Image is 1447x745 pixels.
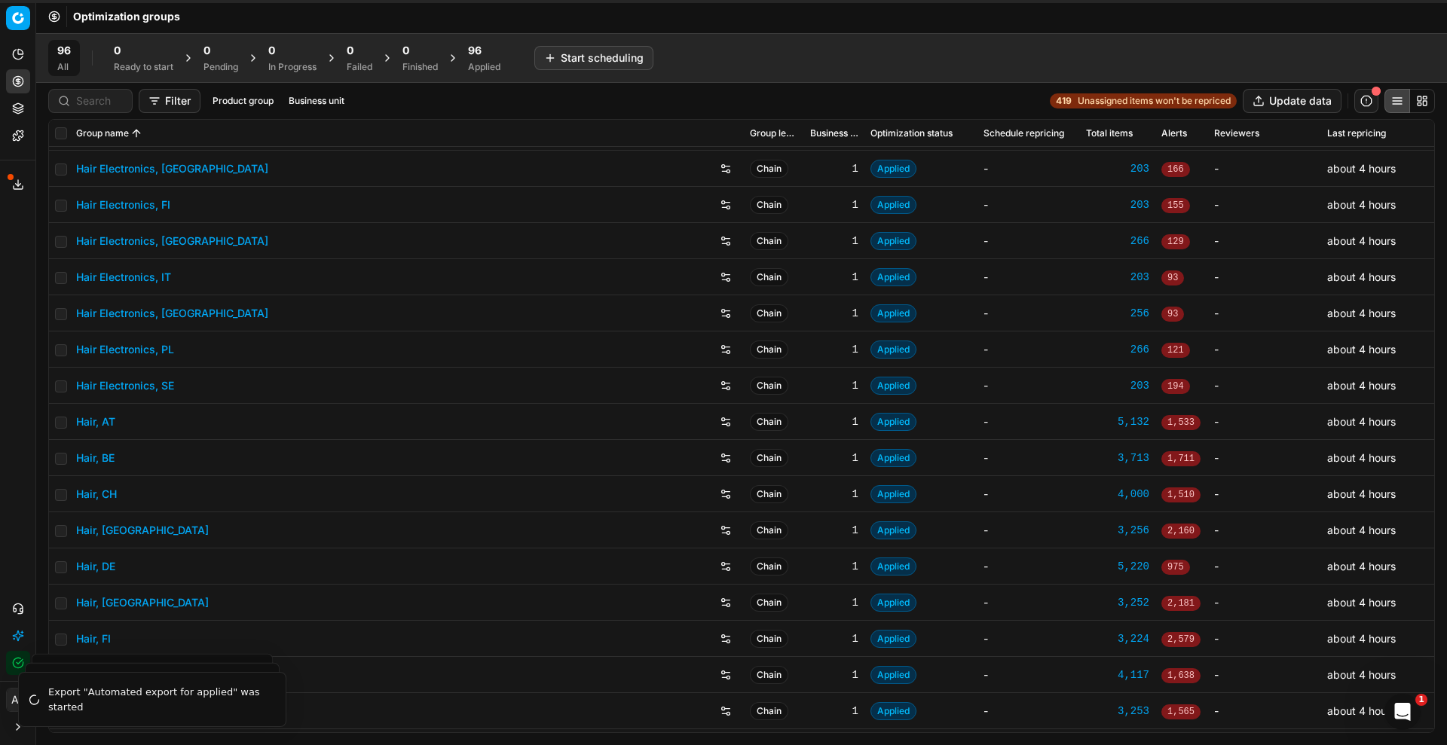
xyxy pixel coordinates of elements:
[810,523,858,538] div: 1
[283,92,350,110] button: Business unit
[1161,524,1201,539] span: 2,160
[1086,414,1149,429] div: 5,132
[870,666,916,684] span: Applied
[139,89,200,113] button: Filter
[1086,595,1149,610] a: 3,252
[870,304,916,322] span: Applied
[810,234,858,249] div: 1
[1208,440,1321,476] td: -
[810,704,858,719] div: 1
[73,9,180,24] span: Optimization groups
[977,295,1080,331] td: -
[810,306,858,321] div: 1
[1208,187,1321,223] td: -
[870,127,953,139] span: Optimization status
[1327,524,1396,536] span: about 4 hours
[76,378,174,393] a: Hair Electronics, SE
[1161,632,1201,647] span: 2,579
[810,197,858,212] div: 1
[750,196,788,214] span: Chain
[402,43,409,58] span: 0
[76,523,209,538] a: Hair, [GEOGRAPHIC_DATA]
[1086,378,1149,393] a: 203
[750,521,788,539] span: Chain
[1161,560,1190,575] span: 975
[114,61,173,73] div: Ready to start
[750,304,788,322] span: Chain
[1415,694,1427,706] span: 1
[977,693,1080,729] td: -
[750,160,788,178] span: Chain
[1086,487,1149,502] div: 4,000
[750,485,788,503] span: Chain
[7,689,29,711] span: AB
[1208,585,1321,621] td: -
[870,377,916,395] span: Applied
[1086,234,1149,249] a: 266
[977,368,1080,404] td: -
[402,61,438,73] div: Finished
[1327,379,1396,392] span: about 4 hours
[750,449,788,467] span: Chain
[1161,596,1201,611] span: 2,181
[1327,234,1396,247] span: about 4 hours
[1086,342,1149,357] a: 266
[1327,415,1396,428] span: about 4 hours
[1214,127,1259,139] span: Reviewers
[750,340,788,359] span: Chain
[810,414,858,429] div: 1
[977,440,1080,476] td: -
[977,151,1080,187] td: -
[1161,668,1201,683] span: 1,638
[48,685,268,714] div: Export "Automated export for applied" was started
[1086,306,1149,321] a: 256
[750,268,788,286] span: Chain
[870,521,916,539] span: Applied
[1327,307,1396,319] span: about 4 hours
[750,630,788,648] span: Chain
[1086,197,1149,212] div: 203
[977,476,1080,512] td: -
[750,702,788,720] span: Chain
[76,595,209,610] a: Hair, [GEOGRAPHIC_DATA]
[870,160,916,178] span: Applied
[76,487,117,502] a: Hair, CH
[810,595,858,610] div: 1
[870,413,916,431] span: Applied
[977,223,1080,259] td: -
[203,43,210,58] span: 0
[1208,404,1321,440] td: -
[534,46,653,70] button: Start scheduling
[870,702,916,720] span: Applied
[1327,560,1396,572] span: about 4 hours
[977,259,1080,295] td: -
[1208,621,1321,657] td: -
[76,93,123,108] input: Search
[1086,631,1149,646] a: 3,224
[750,413,788,431] span: Chain
[1086,523,1149,538] div: 3,256
[1161,162,1190,177] span: 166
[203,61,238,73] div: Pending
[76,414,115,429] a: Hair, AT
[1086,161,1149,176] div: 203
[1208,512,1321,548] td: -
[1086,667,1149,682] a: 4,117
[1161,451,1201,466] span: 1,711
[1086,270,1149,285] div: 203
[870,340,916,359] span: Applied
[1086,704,1149,719] a: 3,253
[1327,632,1396,645] span: about 4 hours
[810,127,858,139] span: Business unit
[1327,487,1396,500] span: about 4 hours
[1208,368,1321,404] td: -
[1086,559,1149,574] a: 5,220
[1161,270,1184,285] span: 93
[1086,450,1149,466] a: 3,713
